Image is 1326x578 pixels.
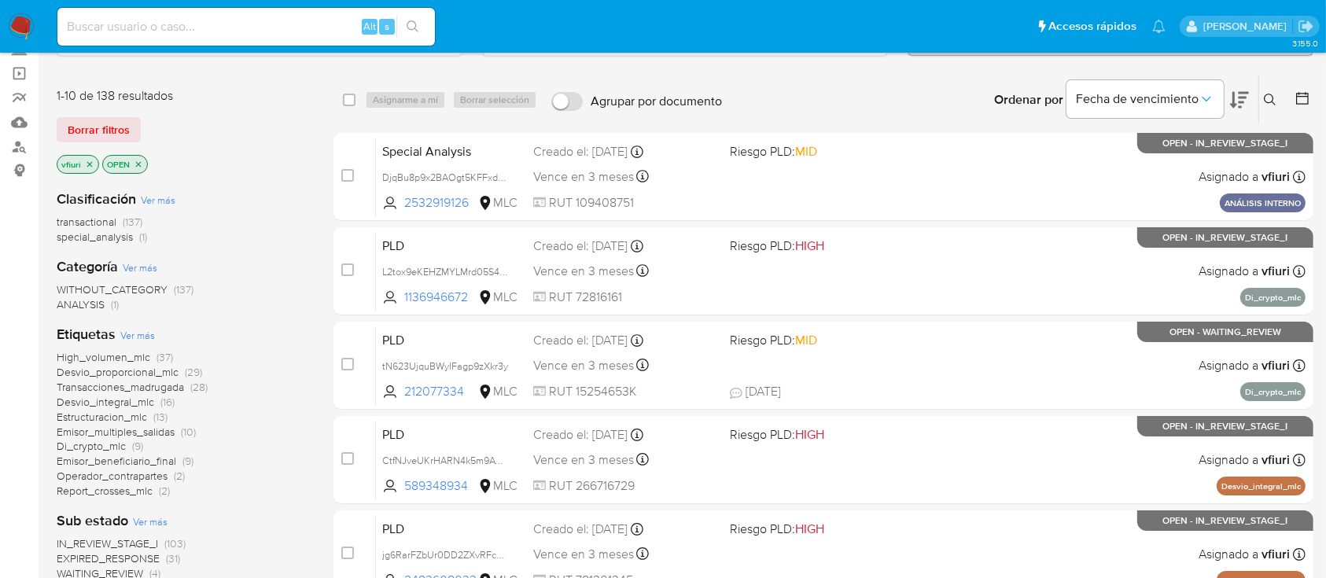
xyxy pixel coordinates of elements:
span: Alt [363,19,376,34]
span: s [385,19,389,34]
input: Buscar usuario o caso... [57,17,435,37]
span: Accesos rápidos [1048,18,1136,35]
a: Notificaciones [1152,20,1166,33]
p: valentina.fiuri@mercadolibre.com [1203,19,1292,34]
button: search-icon [396,16,429,38]
span: 3.155.0 [1292,37,1318,50]
a: Salir [1298,18,1314,35]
